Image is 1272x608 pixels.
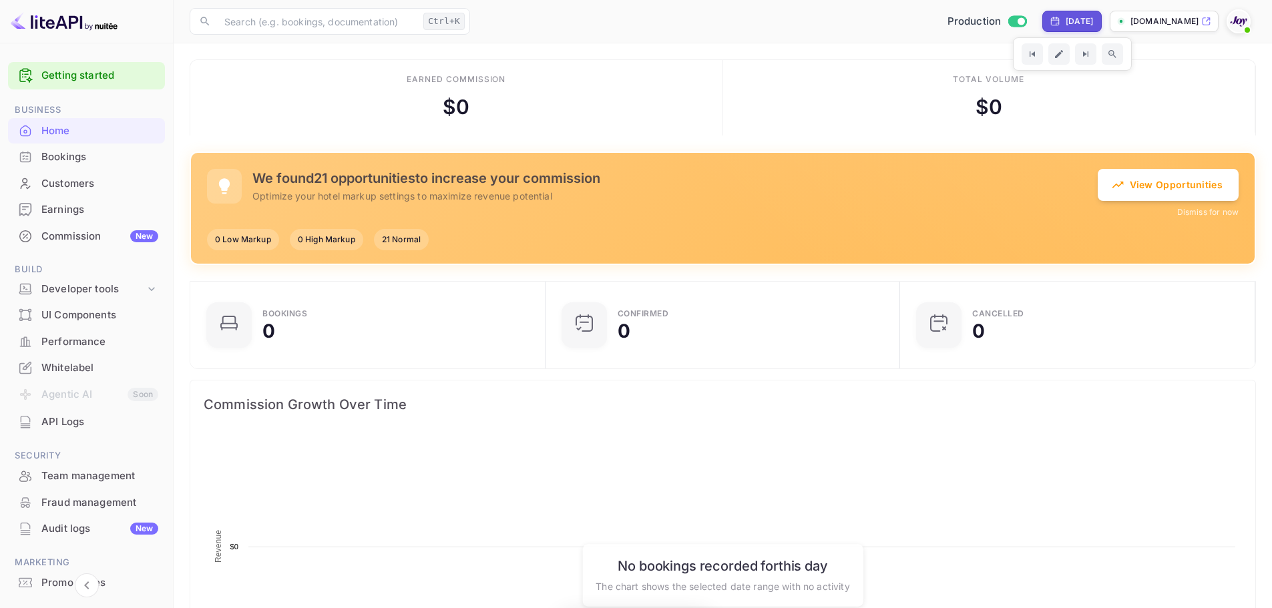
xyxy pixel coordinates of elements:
[8,463,165,489] div: Team management
[75,573,99,597] button: Collapse navigation
[230,543,238,551] text: $0
[1022,43,1043,65] button: Go to previous time period
[8,516,165,542] div: Audit logsNew
[8,409,165,435] div: API Logs
[8,490,165,515] a: Fraud management
[618,310,669,318] div: Confirmed
[8,555,165,570] span: Marketing
[972,310,1024,318] div: CANCELLED
[8,355,165,380] a: Whitelabel
[8,171,165,196] a: Customers
[8,62,165,89] div: Getting started
[1048,43,1070,65] button: Edit date range
[8,262,165,277] span: Build
[41,229,158,244] div: Commission
[41,360,158,376] div: Whitelabel
[41,282,145,297] div: Developer tools
[41,469,158,484] div: Team management
[1066,15,1093,27] div: [DATE]
[8,171,165,197] div: Customers
[8,570,165,596] div: Promo codes
[8,463,165,488] a: Team management
[262,322,275,340] div: 0
[618,322,630,340] div: 0
[214,530,223,563] text: Revenue
[204,394,1242,415] span: Commission Growth Over Time
[8,224,165,250] div: CommissionNew
[216,8,418,35] input: Search (e.g. bookings, documentation)
[8,516,165,541] a: Audit logsNew
[1075,43,1096,65] button: Go to next time period
[8,570,165,595] a: Promo codes
[942,14,1032,29] div: Switch to Sandbox mode
[8,302,165,327] a: UI Components
[11,11,118,32] img: LiteAPI logo
[41,68,158,83] a: Getting started
[8,448,165,463] span: Security
[423,13,465,30] div: Ctrl+K
[252,170,1098,186] h5: We found 21 opportunities to increase your commission
[407,73,505,85] div: Earned commission
[8,329,165,354] a: Performance
[374,234,429,246] span: 21 Normal
[8,118,165,144] div: Home
[8,224,165,248] a: CommissionNew
[1098,169,1239,201] button: View Opportunities
[8,355,165,381] div: Whitelabel
[953,73,1024,85] div: Total volume
[8,329,165,355] div: Performance
[443,92,469,122] div: $ 0
[8,103,165,117] span: Business
[8,409,165,434] a: API Logs
[8,118,165,143] a: Home
[252,189,1098,203] p: Optimize your hotel markup settings to maximize revenue potential
[972,322,985,340] div: 0
[41,575,158,591] div: Promo codes
[8,197,165,223] div: Earnings
[8,490,165,516] div: Fraud management
[130,230,158,242] div: New
[41,123,158,139] div: Home
[8,144,165,170] div: Bookings
[41,149,158,165] div: Bookings
[1102,43,1123,65] button: Zoom out time range
[41,521,158,537] div: Audit logs
[1177,206,1239,218] button: Dismiss for now
[290,234,363,246] span: 0 High Markup
[1228,11,1249,32] img: With Joy
[41,308,158,323] div: UI Components
[262,310,307,318] div: Bookings
[41,495,158,511] div: Fraud management
[41,334,158,350] div: Performance
[41,202,158,218] div: Earnings
[8,302,165,328] div: UI Components
[947,14,1002,29] span: Production
[41,414,158,430] div: API Logs
[41,176,158,192] div: Customers
[976,92,1002,122] div: $ 0
[8,197,165,222] a: Earnings
[596,558,849,574] h6: No bookings recorded for this day
[1130,15,1199,27] p: [DOMAIN_NAME]
[8,278,165,301] div: Developer tools
[596,579,849,593] p: The chart shows the selected date range with no activity
[207,234,279,246] span: 0 Low Markup
[8,144,165,169] a: Bookings
[130,523,158,535] div: New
